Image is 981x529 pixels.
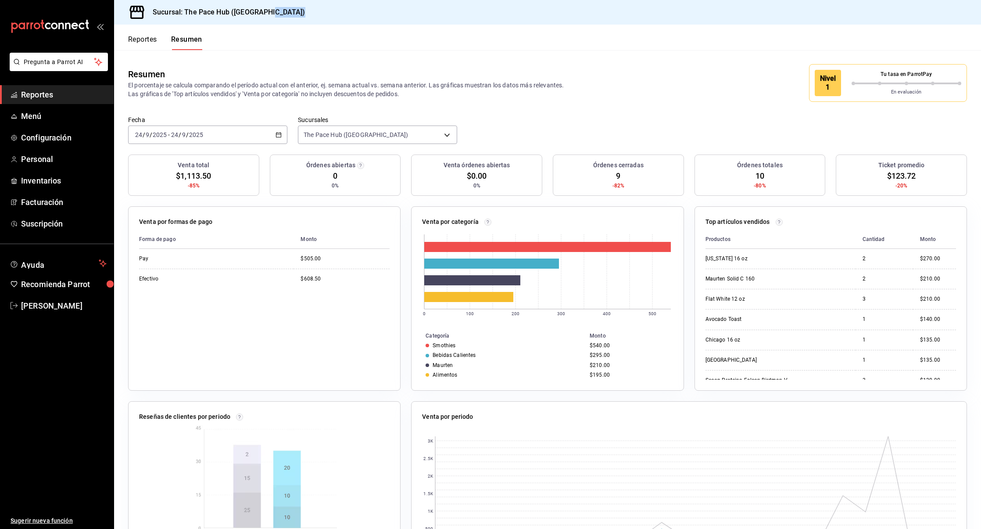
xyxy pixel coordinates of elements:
[10,53,108,71] button: Pregunta a Parrot AI
[179,131,181,138] span: /
[920,295,956,303] div: $210.00
[21,258,95,269] span: Ayuda
[21,218,107,230] span: Suscripción
[21,175,107,187] span: Inventarios
[737,161,783,170] h3: Órdenes totales
[852,70,962,78] p: Tu tasa en ParrotPay
[557,311,565,316] text: 300
[189,131,204,138] input: ----
[422,412,473,421] p: Venta por periodo
[139,412,230,421] p: Reseñas de clientes por periodo
[512,311,519,316] text: 200
[433,372,457,378] div: Alimentos
[705,316,793,323] div: Avocado Toast
[128,35,202,50] div: navigation tabs
[705,255,793,263] div: [US_STATE] 16 oz
[863,275,906,283] div: 2
[128,35,157,50] button: Reportes
[920,255,956,263] div: $270.00
[433,362,453,368] div: Maurten
[878,161,925,170] h3: Ticket promedio
[145,131,150,138] input: --
[152,131,167,138] input: ----
[24,58,94,67] span: Pregunta a Parrot AI
[920,275,956,283] div: $210.00
[333,170,337,182] span: 0
[332,182,339,190] span: 0%
[150,131,152,138] span: /
[306,161,355,170] h3: Órdenes abiertas
[412,331,586,341] th: Categoría
[920,316,956,323] div: $140.00
[428,509,433,514] text: 1K
[863,377,906,384] div: 3
[11,516,107,525] span: Sugerir nueva función
[863,356,906,364] div: 1
[422,217,479,227] p: Venta por categoría
[920,356,956,364] div: $135.00
[21,153,107,165] span: Personal
[467,170,487,182] span: $0.00
[648,311,656,316] text: 500
[135,131,143,138] input: --
[754,182,766,190] span: -80%
[705,275,793,283] div: Maurten Solid C 160
[705,295,793,303] div: Flat White 12 oz
[301,255,390,263] div: $505.00
[168,131,170,138] span: -
[428,474,433,479] text: 2K
[139,275,227,283] div: Efectivo
[21,89,107,101] span: Reportes
[21,110,107,122] span: Menú
[21,132,107,144] span: Configuración
[188,182,200,190] span: -85%
[887,170,916,182] span: $123.72
[97,23,104,30] button: open_drawer_menu
[444,161,510,170] h3: Venta órdenes abiertas
[920,377,956,384] div: $120.00
[21,300,107,312] span: [PERSON_NAME]
[186,131,189,138] span: /
[815,70,841,96] div: Nivel 1
[139,255,227,263] div: Pay
[304,130,408,139] span: The Pace Hub ([GEOGRAPHIC_DATA])
[424,491,433,496] text: 1.5K
[433,342,455,349] div: Smothies
[21,196,107,208] span: Facturación
[428,439,433,443] text: 3K
[473,182,480,190] span: 0%
[182,131,186,138] input: --
[433,352,476,358] div: Bebidas Calientes
[128,81,617,98] p: El porcentaje se calcula comparando el período actual con el anterior, ej. semana actual vs. sema...
[466,311,474,316] text: 100
[128,117,287,123] label: Fecha
[423,311,426,316] text: 0
[178,161,209,170] h3: Venta total
[590,352,670,358] div: $295.00
[139,217,212,227] p: Venta por formas de pago
[863,316,906,323] div: 1
[863,336,906,344] div: 1
[590,372,670,378] div: $195.00
[128,68,165,81] div: Resumen
[705,336,793,344] div: Chicago 16 oz
[139,230,294,249] th: Forma de pago
[863,255,906,263] div: 2
[143,131,145,138] span: /
[705,230,856,249] th: Productos
[171,131,179,138] input: --
[6,64,108,73] a: Pregunta a Parrot AI
[863,295,906,303] div: 3
[920,336,956,344] div: $135.00
[171,35,202,50] button: Resumen
[856,230,913,249] th: Cantidad
[424,456,433,461] text: 2.5K
[590,362,670,368] div: $210.00
[146,7,305,18] h3: Sucursal: The Pace Hub ([GEOGRAPHIC_DATA])
[913,230,956,249] th: Monto
[301,275,390,283] div: $608.50
[705,217,770,227] p: Top artículos vendidos
[21,278,107,290] span: Recomienda Parrot
[895,182,908,190] span: -20%
[294,230,390,249] th: Monto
